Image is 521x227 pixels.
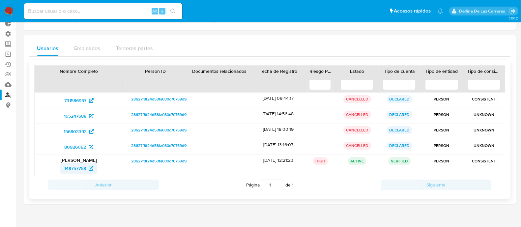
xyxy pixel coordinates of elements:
[437,8,443,14] a: Notificaciones
[459,8,507,14] p: delfina.delascarreras@mercadolibre.com
[161,8,163,14] span: s
[166,7,180,16] button: search-icon
[509,8,516,14] a: Salir
[152,8,158,14] span: Alt
[508,15,518,21] span: 3.161.2
[24,7,182,15] input: Buscar usuario o caso...
[394,8,431,14] span: Accesos rápidos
